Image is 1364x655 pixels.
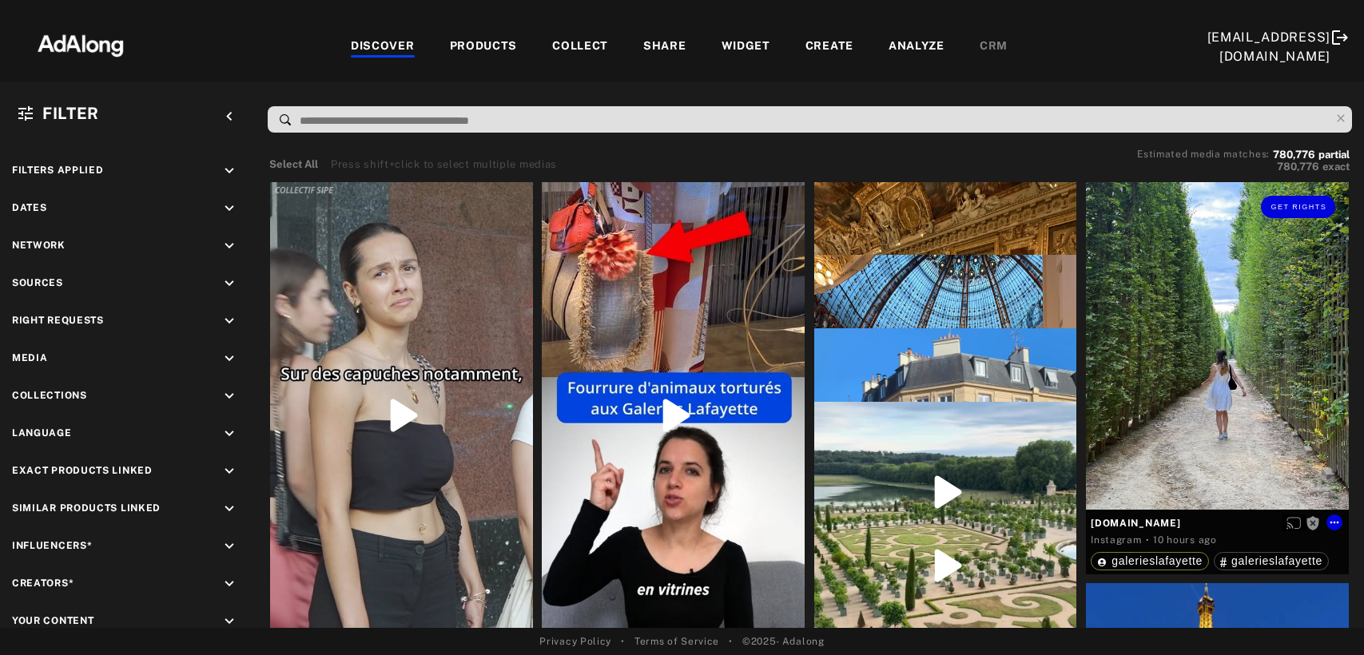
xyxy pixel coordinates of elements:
span: Get rights [1271,203,1326,211]
div: galerieslafayette [1097,555,1203,566]
span: • [729,634,733,649]
div: COLLECT [552,38,608,57]
a: Privacy Policy [539,634,611,649]
div: Instagram [1091,533,1141,547]
div: ANALYZE [889,38,944,57]
i: keyboard_arrow_down [221,162,238,180]
span: • [621,634,625,649]
i: keyboard_arrow_down [221,200,238,217]
i: keyboard_arrow_left [221,108,238,125]
span: Dates [12,202,47,213]
span: Sources [12,277,63,288]
i: keyboard_arrow_down [221,613,238,630]
span: © 2025 - Adalong [742,634,825,649]
i: keyboard_arrow_down [221,500,238,518]
div: galerieslafayette [1220,555,1322,566]
span: Right Requests [12,315,104,326]
span: Your Content [12,615,93,626]
span: Language [12,427,72,439]
span: Filter [42,104,99,123]
span: Collections [12,390,87,401]
span: galerieslafayette [1231,554,1322,567]
button: Select All [269,157,318,173]
span: Estimated media matches: [1137,149,1270,160]
div: CREATE [805,38,853,57]
i: keyboard_arrow_down [221,538,238,555]
span: Rights not requested [1306,517,1320,528]
span: · [1146,534,1150,546]
i: keyboard_arrow_down [221,575,238,593]
span: galerieslafayette [1111,554,1203,567]
span: Similar Products Linked [12,502,161,514]
span: 780,776 [1273,149,1315,161]
span: Network [12,240,66,251]
span: 780,776 [1277,161,1319,173]
button: 780,776exact [1137,159,1350,175]
div: DISCOVER [351,38,415,57]
i: keyboard_arrow_down [221,462,238,480]
a: Terms of Service [634,634,719,649]
div: Press shift+click to select multiple medias [331,157,557,173]
span: Exact Products Linked [12,465,153,476]
i: keyboard_arrow_down [221,312,238,330]
div: SHARE [643,38,686,57]
span: Media [12,352,48,363]
div: WIDGET [722,38,770,57]
button: 780,776partial [1273,151,1350,159]
time: 2025-08-24T22:13:01.000Z [1153,534,1216,546]
button: Get rights [1261,196,1334,218]
span: Creators* [12,578,74,589]
i: keyboard_arrow_down [221,237,238,255]
i: keyboard_arrow_down [221,387,238,405]
i: keyboard_arrow_down [221,275,238,292]
div: CRM [980,38,1008,57]
img: 63233d7d88ed69de3c212112c67096b6.png [10,20,151,68]
button: Enable diffusion on this media [1282,514,1306,531]
div: PRODUCTS [450,38,518,57]
span: Influencers* [12,540,92,551]
i: keyboard_arrow_down [221,350,238,367]
span: Filters applied [12,165,104,176]
div: [EMAIL_ADDRESS][DOMAIN_NAME] [1207,28,1331,66]
i: keyboard_arrow_down [221,425,238,443]
span: [DOMAIN_NAME] [1091,516,1344,530]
